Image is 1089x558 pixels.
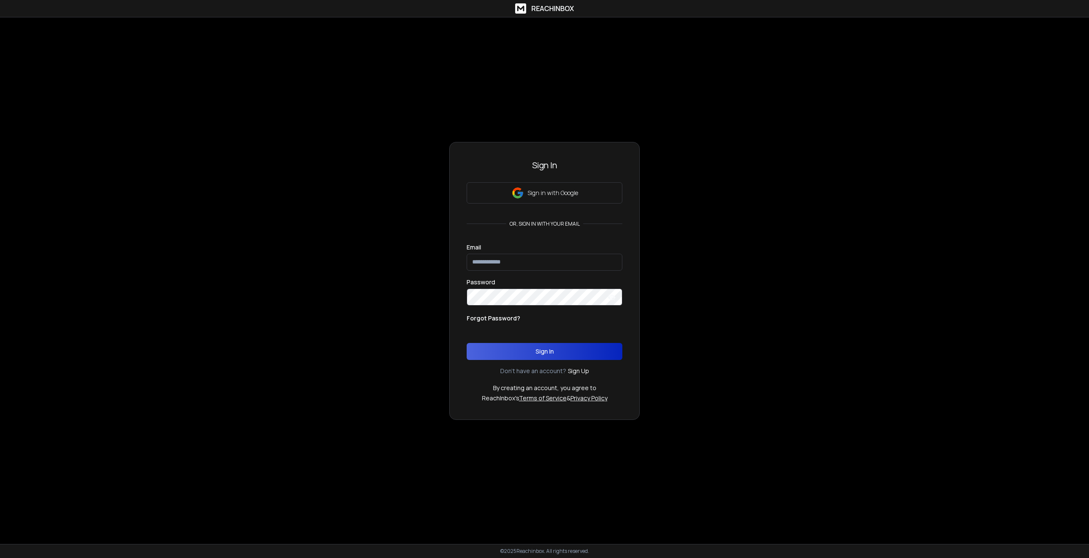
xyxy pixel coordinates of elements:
[467,343,622,360] button: Sign In
[500,367,566,375] p: Don't have an account?
[568,367,589,375] a: Sign Up
[467,159,622,171] h3: Sign In
[570,394,607,402] a: Privacy Policy
[482,394,607,402] p: ReachInbox's &
[467,182,622,204] button: Sign in with Google
[506,221,583,227] p: or, sign in with your email
[519,394,567,402] a: Terms of Service
[527,189,578,197] p: Sign in with Google
[467,244,481,250] label: Email
[515,3,574,14] a: ReachInbox
[467,279,495,285] label: Password
[467,314,520,323] p: Forgot Password?
[531,3,574,14] h1: ReachInbox
[500,548,589,555] p: © 2025 Reachinbox. All rights reserved.
[493,384,596,392] p: By creating an account, you agree to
